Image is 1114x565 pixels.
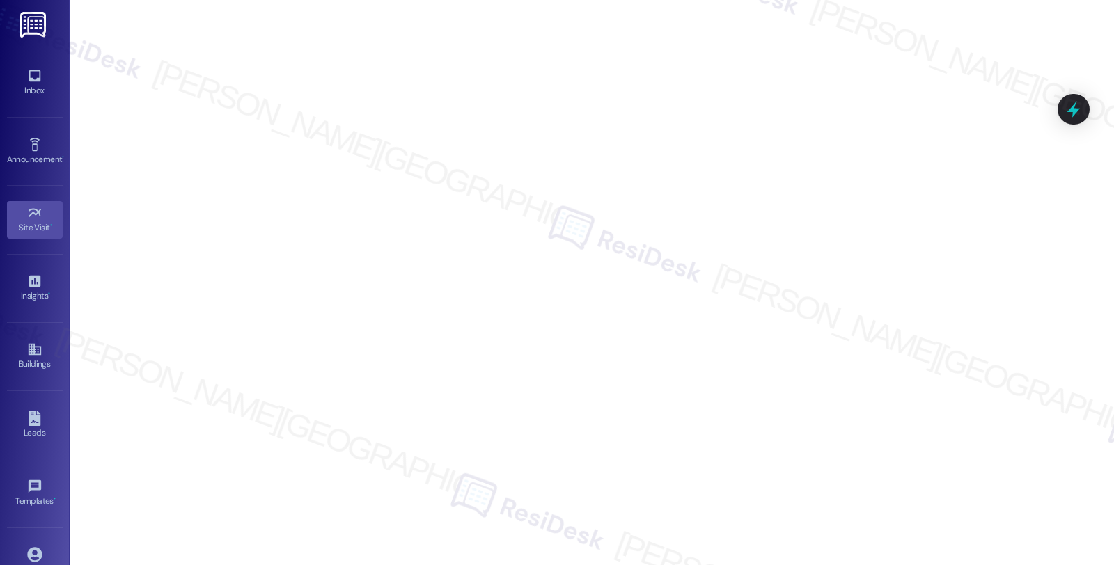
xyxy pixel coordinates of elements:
[7,201,63,239] a: Site Visit •
[54,494,56,504] span: •
[7,64,63,102] a: Inbox
[7,337,63,375] a: Buildings
[20,12,49,38] img: ResiDesk Logo
[7,269,63,307] a: Insights •
[50,221,52,230] span: •
[7,475,63,512] a: Templates •
[48,289,50,299] span: •
[62,152,64,162] span: •
[7,406,63,444] a: Leads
